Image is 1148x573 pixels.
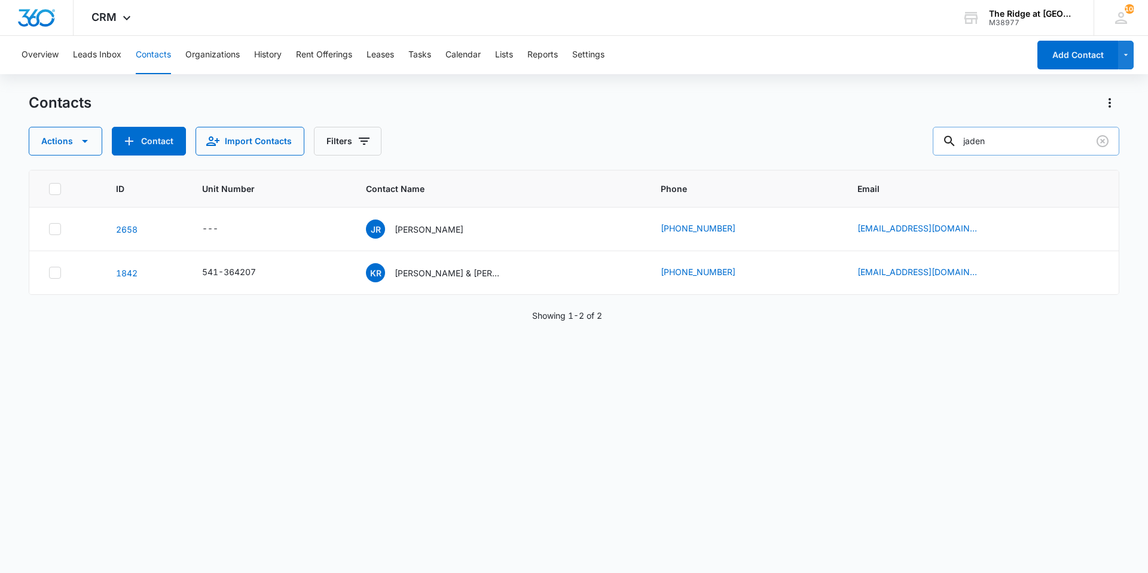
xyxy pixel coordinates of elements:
a: [PHONE_NUMBER] [661,266,735,278]
button: Overview [22,36,59,74]
button: Leads Inbox [73,36,121,74]
input: Search Contacts [933,127,1119,156]
span: Unit Number [202,182,337,195]
div: account id [989,19,1076,27]
button: History [254,36,282,74]
span: CRM [91,11,117,23]
div: Contact Name - Jaden Rodriguez - Select to Edit Field [366,220,485,239]
div: Email - jadenrodriguez0194@gmail.com - Select to Edit Field [857,222,999,236]
a: [PHONE_NUMBER] [661,222,735,234]
h1: Contacts [29,94,91,112]
div: Phone - (303) 506-7614 - Select to Edit Field [661,266,757,280]
button: Reports [527,36,558,74]
button: Tasks [408,36,431,74]
button: Actions [1100,93,1119,112]
a: [EMAIL_ADDRESS][DOMAIN_NAME] [857,222,977,234]
span: Email [857,182,1082,195]
a: [EMAIL_ADDRESS][DOMAIN_NAME] [857,266,977,278]
button: Settings [572,36,604,74]
span: KR [366,263,385,282]
button: Calendar [445,36,481,74]
div: notifications count [1125,4,1134,14]
span: Contact Name [366,182,614,195]
span: 108 [1125,4,1134,14]
div: 541-364207 [202,266,256,278]
button: Rent Offerings [296,36,352,74]
span: Phone [661,182,812,195]
p: [PERSON_NAME] [395,223,463,236]
button: Import Contacts [196,127,304,156]
div: Email - kellilangton00@gmail.com - Select to Edit Field [857,266,999,280]
div: Contact Name - Kelli Reynolds & Jaden Bowser - Select to Edit Field [366,263,524,282]
div: --- [202,222,218,236]
button: Filters [314,127,381,156]
button: Lists [495,36,513,74]
div: Phone - (970) 685-0194 - Select to Edit Field [661,222,757,236]
a: Navigate to contact details page for Jaden Rodriguez [116,224,138,234]
p: Showing 1-2 of 2 [532,309,602,322]
button: Add Contact [1037,41,1118,69]
div: Unit Number - - Select to Edit Field [202,222,240,236]
span: JR [366,220,385,239]
button: Actions [29,127,102,156]
span: ID [116,182,156,195]
button: Add Contact [112,127,186,156]
button: Leases [367,36,394,74]
button: Contacts [136,36,171,74]
div: account name [989,9,1076,19]
div: Unit Number - 541-364207 - Select to Edit Field [202,266,277,280]
p: [PERSON_NAME] & [PERSON_NAME] [395,267,502,279]
button: Organizations [185,36,240,74]
button: Clear [1093,132,1112,151]
a: Navigate to contact details page for Kelli Reynolds & Jaden Bowser [116,268,138,278]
